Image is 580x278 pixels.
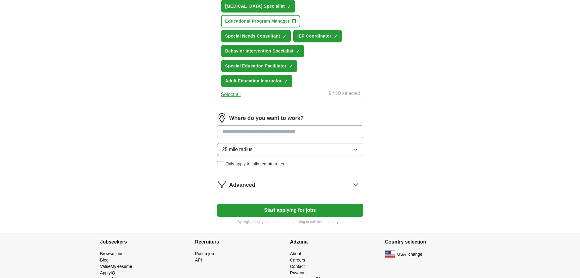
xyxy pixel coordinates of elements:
[290,251,301,256] a: About
[226,161,284,167] span: Only apply to fully remote roles
[334,34,337,39] span: ✓
[225,3,285,9] span: [MEDICAL_DATA] Specialist
[100,251,123,256] a: Browse jobs
[221,45,304,57] button: Behavior Intervention Specialist✓
[229,181,255,189] span: Advanced
[217,204,363,217] button: Start applying for jobs
[195,258,202,262] a: API
[290,264,305,269] a: Contact
[229,114,304,122] label: Where do you want to work?
[225,33,280,39] span: Special Needs Consultant
[293,30,342,42] button: IEP Coordinator✓
[217,219,363,225] p: By registering, you consent to us applying to suitable jobs for you
[221,91,241,98] button: Select all
[222,146,253,153] span: 25 mile radius
[217,113,227,123] img: location.png
[217,161,223,167] input: Only apply to fully remote roles
[225,78,282,84] span: Adult Education Instructor
[385,251,395,258] img: US flag
[217,143,363,156] button: 25 mile radius
[329,90,360,98] div: 9 / 10 selected
[283,34,286,39] span: ✓
[408,251,422,258] button: change
[297,33,332,39] span: IEP Coordinator
[385,233,480,251] h4: Country selection
[100,264,132,269] a: ValueMyResume
[221,75,293,87] button: Adult Education Instructor✓
[397,251,406,258] span: USA
[221,15,301,27] button: Educational Program Manager
[287,4,291,9] span: ✓
[289,64,293,69] span: ✓
[195,251,214,256] a: Post a job
[221,30,291,42] button: Special Needs Consultant✓
[296,49,300,54] span: ✓
[225,63,287,69] span: Special Education Facilitator
[290,258,305,262] a: Careers
[100,270,115,275] a: ApplyIQ
[225,18,290,24] span: Educational Program Manager
[225,48,294,54] span: Behavior Intervention Specialist
[217,179,227,189] img: filter
[284,79,288,84] span: ✓
[290,270,304,275] a: Privacy
[221,60,297,72] button: Special Education Facilitator✓
[100,258,109,262] a: Blog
